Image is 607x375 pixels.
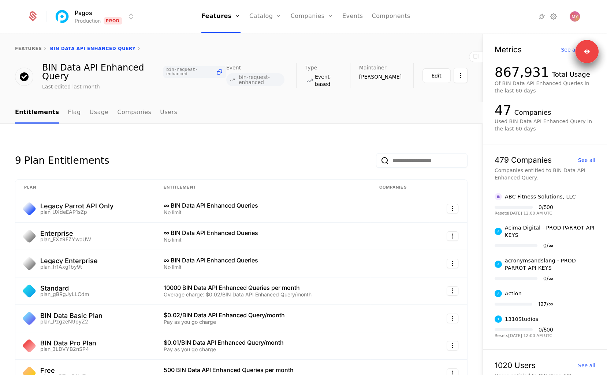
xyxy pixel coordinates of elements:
div: 127 / ∞ [538,302,553,307]
img: Max Yefimovich [570,11,580,22]
div: Overage charge: $0.02/BIN Data API Enhanced Query/month [164,292,362,297]
div: BIN Data API Enhanced Query [42,63,226,81]
button: Select action [447,231,458,241]
div: plan_gBRgJyLLCdm [40,292,89,297]
div: 867,931 [495,65,549,80]
div: Used BIN Data API Enhanced Query in the last 60 days [495,118,595,132]
div: 0 / 500 [539,327,553,332]
div: 9 Plan Entitlements [15,153,109,168]
div: See all [578,363,595,368]
nav: Main [15,102,468,124]
a: Integrations [537,12,546,21]
img: ABC Fitness Solutions, LLC [495,193,502,200]
div: 47 [495,103,511,118]
div: $0.01/BIN Data API Enhanced Query/month [164,340,362,345]
div: Pay as you go charge [164,319,362,325]
div: Metrics [495,46,522,53]
div: plan_PzgzeN9pyZ2 [40,319,103,324]
div: Legacy Enterprise [40,258,98,264]
th: Plan [15,180,155,195]
img: 1310Studios [495,315,502,323]
div: See all usage [561,47,595,52]
img: acronymsandslang - PROD PARROT API KEYS [495,261,502,268]
a: Users [160,102,177,124]
button: Select action [447,341,458,351]
div: 500 BIN Data API Enhanced Queries per month [164,367,362,373]
div: Production [75,17,101,24]
span: [PERSON_NAME] [359,73,402,80]
span: Event-based [315,73,338,88]
div: 1310Studios [505,315,538,323]
span: Prod [104,17,122,24]
div: Of BIN Data API Enhanced Queries in the last 60 days [495,80,595,94]
div: Pay as you go charge [164,347,362,352]
span: Maintainer [359,65,387,70]
div: ∞ BIN Data API Enhanced Queries [164,230,362,236]
ul: Choose Sub Page [15,102,177,124]
img: Acima Digital - PROD PARROT API KEYS [495,228,502,235]
div: Companies [514,107,551,118]
div: plan_3LDVYB2nSP4 [40,346,96,352]
button: Open user button [570,11,580,22]
span: bin-request-enhanced [239,75,282,85]
img: Pagos [53,8,71,25]
div: 0 / 500 [539,205,553,210]
div: plan_fr1Axg1by9t [40,264,98,269]
div: No limit [164,237,362,242]
div: Action [505,290,522,297]
a: Settings [549,12,558,21]
div: Companies entitled to BIN Data API Enhanced Query. [495,167,595,181]
div: Acima Digital - PROD PARROT API KEYS [505,224,595,239]
a: Flag [68,102,81,124]
button: Select action [454,68,468,83]
div: Legacy Parrot API Only [40,203,113,209]
th: Companies [370,180,429,195]
div: Resets [DATE] 12:00 AM UTC [495,211,553,215]
div: No limit [164,210,362,215]
div: ∞ BIN Data API Enhanced Queries [164,257,362,263]
a: Companies [117,102,151,124]
div: Standard [40,285,89,292]
th: Entitlement [155,180,370,195]
a: Usage [90,102,109,124]
div: Last edited last month [42,83,100,90]
div: 0 / ∞ [543,276,553,281]
div: plan_EXz9FZYwoUW [40,237,91,242]
button: Select action [447,259,458,268]
div: Enterprise [40,230,91,237]
button: Select environment [56,8,135,24]
div: 10000 BIN Data API Enhanced Queries per month [164,285,362,291]
img: Action [495,290,502,297]
a: features [15,46,42,51]
div: ∞ BIN Data API Enhanced Queries [164,202,362,208]
div: acronymsandslang - PROD PARROT API KEYS [505,257,595,272]
div: 1020 Users [495,361,536,369]
span: Pagos [75,8,92,17]
div: ABC Fitness Solutions, LLC [505,193,576,200]
div: Total Usage [552,69,590,80]
button: Edit [422,68,451,83]
div: 0 / ∞ [543,243,553,248]
a: Entitlements [15,102,59,124]
button: Select action [447,314,458,323]
div: See all [578,158,595,163]
div: BIN Data Pro Plan [40,340,96,346]
div: plan_UXdeEAP1sZp [40,209,113,215]
div: 479 Companies [495,156,552,164]
div: Edit [432,72,442,79]
div: No limit [164,265,362,270]
div: $0.02/BIN Data API Enhanced Query/month [164,312,362,318]
span: Type [305,65,317,70]
div: Resets [DATE] 12:00 AM UTC [495,334,553,338]
button: Select action [447,204,458,213]
div: BIN Data Basic Plan [40,312,103,319]
div: Free [40,367,86,374]
span: Event [226,65,241,70]
button: Select action [447,286,458,296]
span: bin-request-enhanced [166,68,213,76]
